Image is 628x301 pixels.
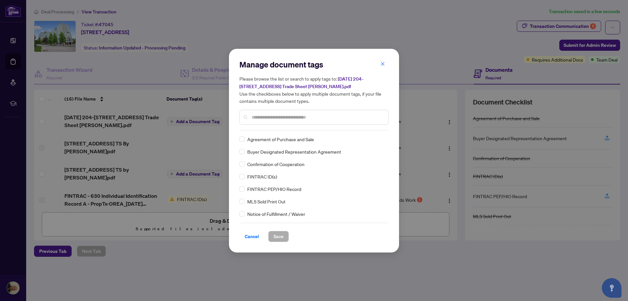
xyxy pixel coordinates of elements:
span: Agreement of Purchase and Sale [247,136,314,143]
button: Open asap [602,278,621,298]
span: MLS Sold Print Out [247,198,286,205]
span: FINTRAC ID(s) [247,173,277,180]
h2: Manage document tags [239,59,389,70]
button: Save [268,231,289,242]
span: Notice of Fulfillment / Waiver [247,210,305,217]
span: Cancel [245,231,259,242]
span: Confirmation of Cooperation [247,160,305,168]
span: [DATE] 204-[STREET_ADDRESS] Trade Sheet [PERSON_NAME].pdf [239,76,363,89]
span: FINTRAC PEP/HIO Record [247,185,301,193]
h5: Please browse the list or search to apply tags to: Use the checkboxes below to apply multiple doc... [239,75,389,104]
span: Buyer Designated Representation Agreement [247,148,341,155]
button: Cancel [239,231,264,242]
span: close [380,62,385,66]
